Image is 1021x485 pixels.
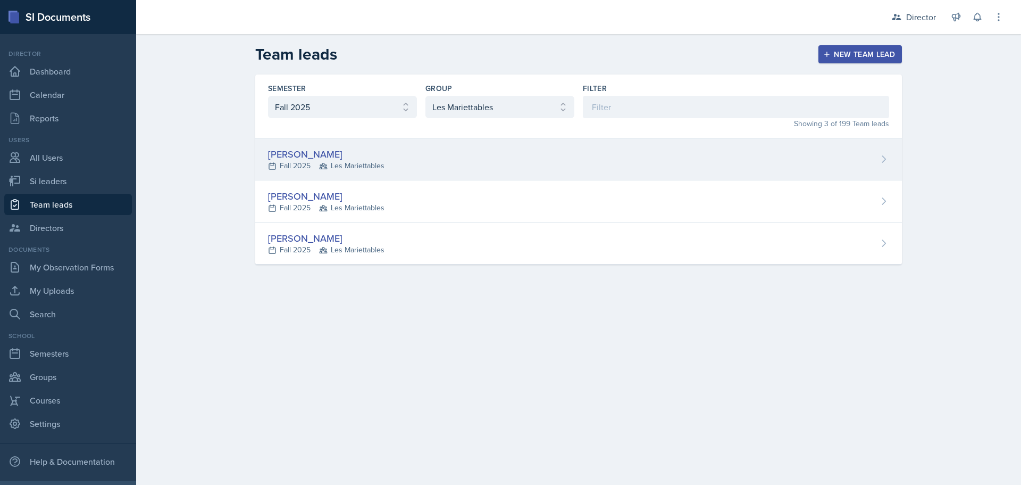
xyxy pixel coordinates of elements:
[255,223,902,265] a: [PERSON_NAME] Fall 2025Les Mariettables
[4,170,132,192] a: Si leaders
[4,451,132,472] div: Help & Documentation
[4,366,132,388] a: Groups
[319,160,384,171] span: Les Mariettables
[4,343,132,364] a: Semesters
[4,194,132,215] a: Team leads
[4,245,132,254] div: Documents
[4,217,132,239] a: Directors
[4,257,132,278] a: My Observation Forms
[268,231,384,245] div: [PERSON_NAME]
[425,83,453,94] label: Group
[4,331,132,341] div: School
[4,413,132,434] a: Settings
[268,244,384,256] div: Fall 2025
[4,61,132,82] a: Dashboard
[255,45,337,64] h2: Team leads
[319,202,384,213] span: Les Mariettables
[4,390,132,411] a: Courses
[583,118,889,129] div: Showing 3 of 199 Team leads
[268,202,384,213] div: Fall 2025
[4,84,132,105] a: Calendar
[906,11,936,23] div: Director
[268,83,306,94] label: Semester
[4,303,132,325] a: Search
[818,45,902,63] button: New Team lead
[4,280,132,301] a: My Uploads
[4,49,132,59] div: Director
[255,180,902,223] a: [PERSON_NAME] Fall 2025Les Mariettables
[268,160,384,171] div: Fall 2025
[268,189,384,203] div: [PERSON_NAME]
[4,147,132,168] a: All Users
[268,147,384,161] div: [PERSON_NAME]
[583,96,889,118] input: Filter
[583,83,607,94] label: Filter
[4,108,132,129] a: Reports
[255,138,902,180] a: [PERSON_NAME] Fall 2025Les Mariettables
[4,135,132,145] div: Users
[825,50,895,59] div: New Team lead
[319,244,384,256] span: Les Mariettables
